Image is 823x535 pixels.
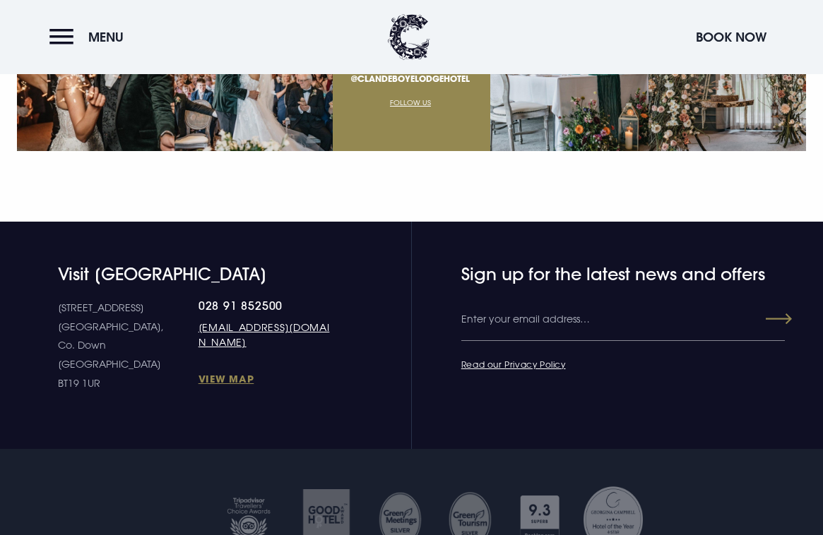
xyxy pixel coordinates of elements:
a: @clandeboyelodgehotel [351,73,470,84]
button: Menu [49,22,131,52]
h4: Sign up for the latest news and offers [461,264,738,284]
button: Book Now [689,22,774,52]
button: Submit [741,306,792,332]
img: Clandeboye Lodge [388,14,430,60]
a: Read our Privacy Policy [461,359,566,370]
a: 028 91 852500 [199,299,334,313]
a: Follow Us [390,98,431,107]
input: Enter your email address… [461,299,785,341]
a: View Map [199,372,334,385]
a: [EMAIL_ADDRESS][DOMAIN_NAME] [199,320,334,349]
p: [STREET_ADDRESS] [GEOGRAPHIC_DATA], Co. Down [GEOGRAPHIC_DATA] BT19 1UR [58,299,198,392]
span: Menu [88,29,124,45]
h4: Visit [GEOGRAPHIC_DATA] [58,264,336,284]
